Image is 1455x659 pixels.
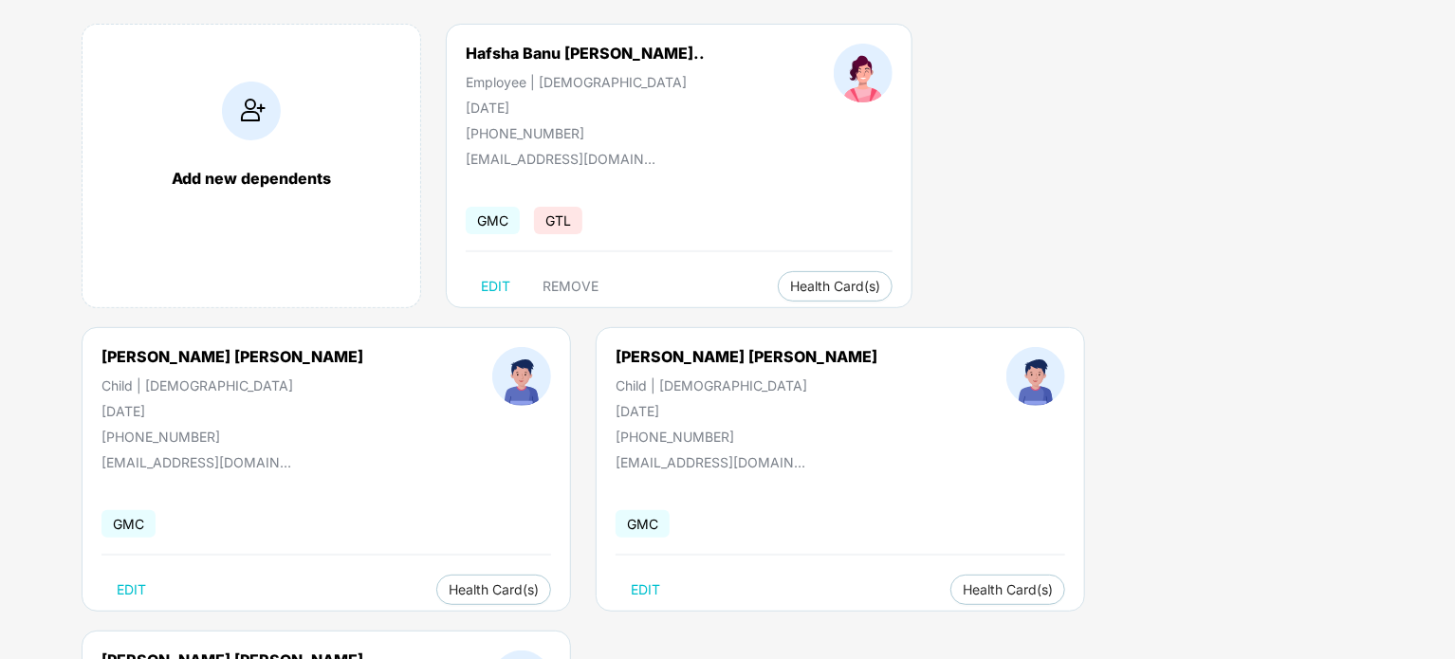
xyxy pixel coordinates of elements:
[101,403,363,419] div: [DATE]
[466,44,705,63] div: Hafsha Banu [PERSON_NAME]..
[101,575,161,605] button: EDIT
[101,454,291,470] div: [EMAIL_ADDRESS][DOMAIN_NAME]
[492,347,551,406] img: profileImage
[534,207,582,234] span: GTL
[1006,347,1065,406] img: profileImage
[436,575,551,605] button: Health Card(s)
[616,403,877,419] div: [DATE]
[616,454,805,470] div: [EMAIL_ADDRESS][DOMAIN_NAME]
[101,377,363,394] div: Child | [DEMOGRAPHIC_DATA]
[101,347,363,366] div: [PERSON_NAME] [PERSON_NAME]
[616,575,675,605] button: EDIT
[466,100,705,116] div: [DATE]
[466,271,525,302] button: EDIT
[481,279,510,294] span: EDIT
[543,279,599,294] span: REMOVE
[950,575,1065,605] button: Health Card(s)
[466,207,520,234] span: GMC
[101,169,401,188] div: Add new dependents
[631,582,660,597] span: EDIT
[790,282,880,291] span: Health Card(s)
[527,271,614,302] button: REMOVE
[466,151,655,167] div: [EMAIL_ADDRESS][DOMAIN_NAME]
[466,125,705,141] div: [PHONE_NUMBER]
[778,271,893,302] button: Health Card(s)
[101,510,156,538] span: GMC
[963,585,1053,595] span: Health Card(s)
[834,44,893,102] img: profileImage
[616,510,670,538] span: GMC
[616,347,877,366] div: [PERSON_NAME] [PERSON_NAME]
[117,582,146,597] span: EDIT
[449,585,539,595] span: Health Card(s)
[616,429,877,445] div: [PHONE_NUMBER]
[222,82,281,140] img: addIcon
[466,74,705,90] div: Employee | [DEMOGRAPHIC_DATA]
[616,377,877,394] div: Child | [DEMOGRAPHIC_DATA]
[101,429,363,445] div: [PHONE_NUMBER]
